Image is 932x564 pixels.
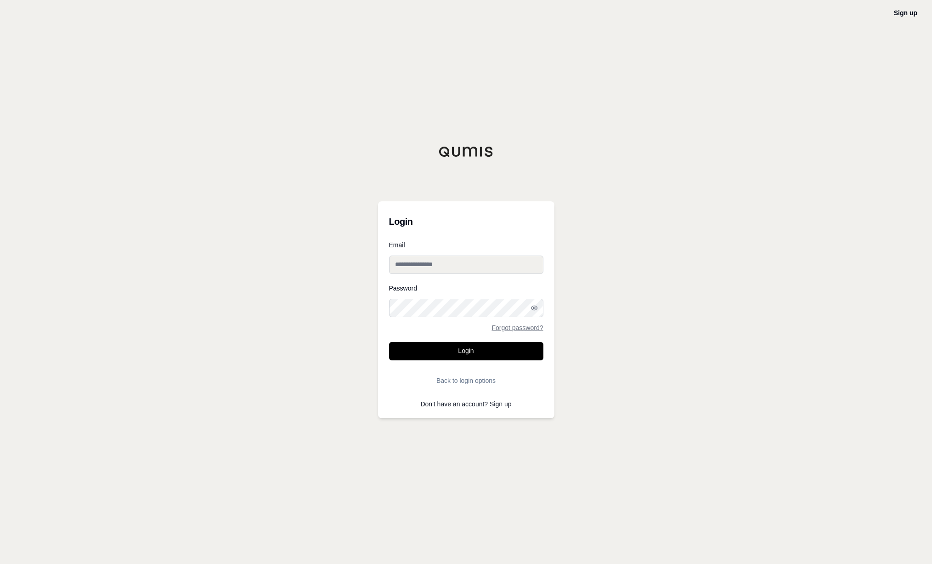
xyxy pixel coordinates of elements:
button: Back to login options [389,371,543,390]
a: Sign up [894,9,917,17]
a: Sign up [490,400,511,408]
img: Qumis [439,146,494,157]
button: Login [389,342,543,360]
a: Forgot password? [491,325,543,331]
label: Password [389,285,543,291]
label: Email [389,242,543,248]
p: Don't have an account? [389,401,543,407]
h3: Login [389,212,543,231]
